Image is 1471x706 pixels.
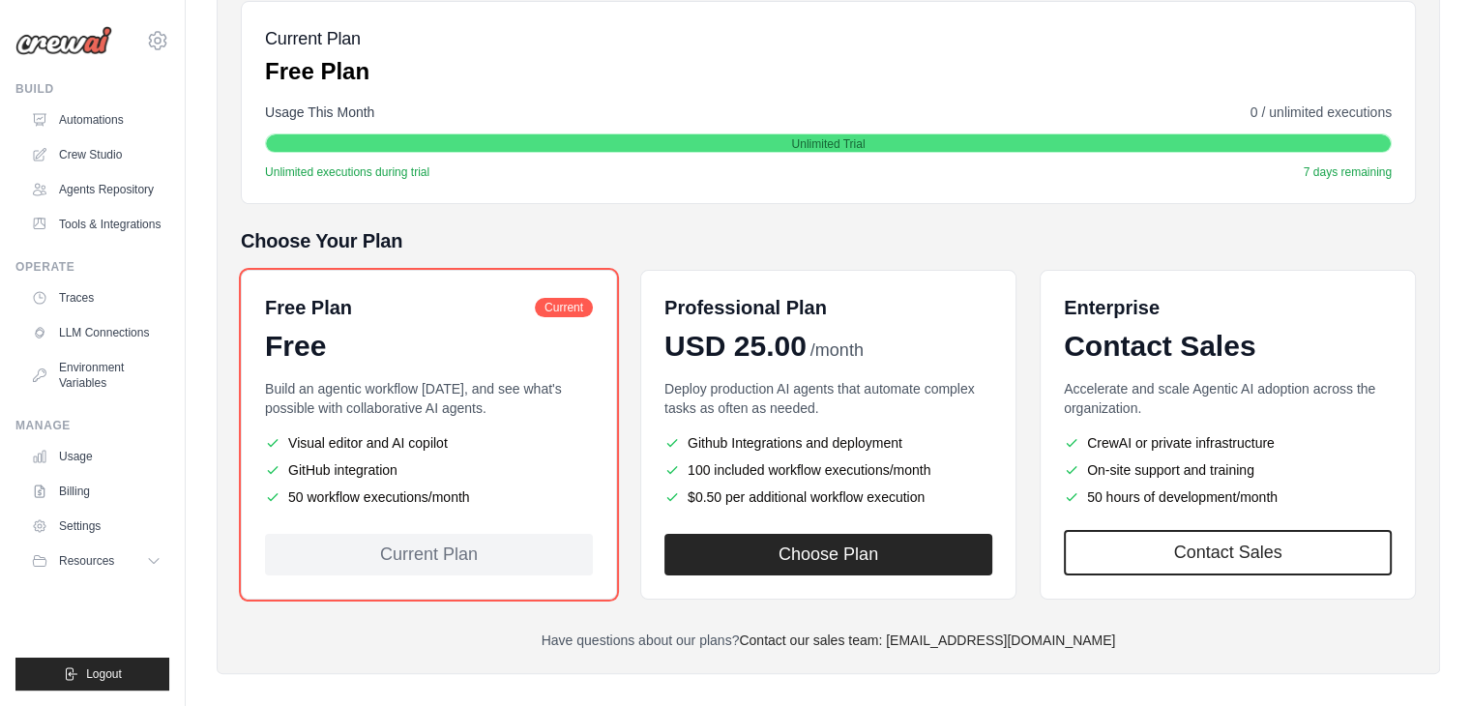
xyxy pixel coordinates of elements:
[664,329,807,364] span: USD 25.00
[23,174,169,205] a: Agents Repository
[265,25,369,52] h5: Current Plan
[15,418,169,433] div: Manage
[664,379,992,418] p: Deploy production AI agents that automate complex tasks as often as needed.
[810,338,864,364] span: /month
[23,139,169,170] a: Crew Studio
[265,294,352,321] h6: Free Plan
[265,103,374,122] span: Usage This Month
[1064,433,1392,453] li: CrewAI or private infrastructure
[15,81,169,97] div: Build
[265,433,593,453] li: Visual editor and AI copilot
[1064,487,1392,507] li: 50 hours of development/month
[59,553,114,569] span: Resources
[664,294,827,321] h6: Professional Plan
[1064,460,1392,480] li: On-site support and training
[265,56,369,87] p: Free Plan
[23,511,169,542] a: Settings
[23,545,169,576] button: Resources
[86,666,122,682] span: Logout
[23,282,169,313] a: Traces
[265,534,593,575] div: Current Plan
[241,631,1416,650] p: Have questions about our plans?
[791,136,865,152] span: Unlimited Trial
[23,476,169,507] a: Billing
[739,632,1115,648] a: Contact our sales team: [EMAIL_ADDRESS][DOMAIN_NAME]
[1064,329,1392,364] div: Contact Sales
[535,298,593,317] span: Current
[1304,164,1392,180] span: 7 days remaining
[1250,103,1392,122] span: 0 / unlimited executions
[265,164,429,180] span: Unlimited executions during trial
[664,460,992,480] li: 100 included workflow executions/month
[265,329,593,364] div: Free
[23,104,169,135] a: Automations
[664,487,992,507] li: $0.50 per additional workflow execution
[15,26,112,55] img: Logo
[23,317,169,348] a: LLM Connections
[1064,379,1392,418] p: Accelerate and scale Agentic AI adoption across the organization.
[664,433,992,453] li: Github Integrations and deployment
[265,487,593,507] li: 50 workflow executions/month
[23,352,169,398] a: Environment Variables
[265,379,593,418] p: Build an agentic workflow [DATE], and see what's possible with collaborative AI agents.
[15,259,169,275] div: Operate
[664,534,992,575] button: Choose Plan
[265,460,593,480] li: GitHub integration
[23,441,169,472] a: Usage
[1064,294,1392,321] h6: Enterprise
[241,227,1416,254] h5: Choose Your Plan
[1064,530,1392,575] a: Contact Sales
[15,658,169,691] button: Logout
[23,209,169,240] a: Tools & Integrations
